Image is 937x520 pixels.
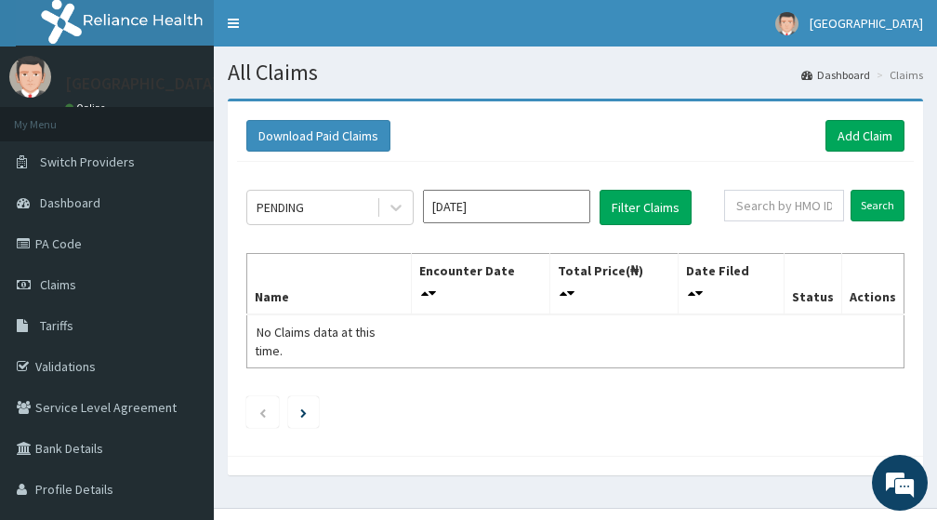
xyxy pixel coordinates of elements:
[600,190,692,225] button: Filter Claims
[40,276,76,293] span: Claims
[679,254,785,315] th: Date Filed
[40,153,135,170] span: Switch Providers
[810,15,923,32] span: [GEOGRAPHIC_DATA]
[9,56,51,98] img: User Image
[40,317,73,334] span: Tariffs
[65,101,110,114] a: Online
[65,75,218,92] p: [GEOGRAPHIC_DATA]
[775,12,798,35] img: User Image
[228,60,923,85] h1: All Claims
[247,254,412,315] th: Name
[724,190,844,221] input: Search by HMO ID
[246,120,390,152] button: Download Paid Claims
[40,194,100,211] span: Dashboard
[255,324,376,359] span: No Claims data at this time.
[258,404,267,420] a: Previous page
[851,190,904,221] input: Search
[784,254,841,315] th: Status
[841,254,904,315] th: Actions
[825,120,904,152] a: Add Claim
[872,67,923,83] li: Claims
[550,254,679,315] th: Total Price(₦)
[801,67,870,83] a: Dashboard
[412,254,550,315] th: Encounter Date
[257,198,304,217] div: PENDING
[300,404,307,420] a: Next page
[423,190,590,223] input: Select Month and Year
